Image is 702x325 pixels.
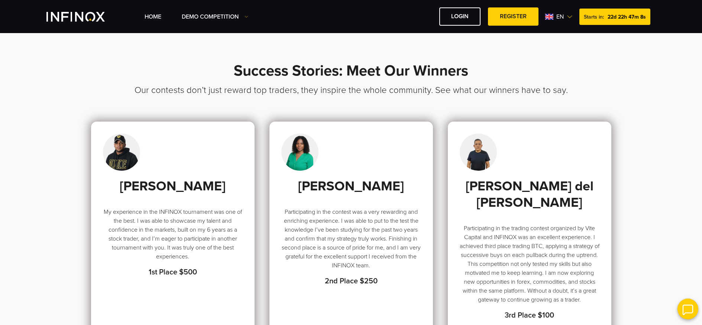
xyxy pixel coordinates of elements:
[46,12,122,22] a: INFINOX Vite
[439,7,481,26] a: LOGIN
[460,224,599,304] p: Participating in the trading contest organized by Vite Capital and INFINOX was an excellent exper...
[460,178,599,211] h3: [PERSON_NAME] del [PERSON_NAME]
[145,12,161,21] a: Home
[281,178,421,194] h3: [PERSON_NAME]
[103,178,243,194] h3: [PERSON_NAME]
[103,207,243,261] p: My experience in the INFINOX tournament was one of the best. I was able to showcase my talent and...
[677,299,698,319] img: open convrs live chat
[245,15,248,19] img: Dropdown
[488,7,538,26] a: REGISTER
[103,133,140,171] img: Luis González Otañez
[91,63,611,85] h1: Success Stories: Meet Our Winners
[608,14,646,20] span: 22d 22h 47m 8s
[281,207,421,270] p: Participating in the contest was a very rewarding and enriching experience. I was able to put to ...
[149,268,197,277] strong: 1st Place $500
[460,133,497,171] img: Jacinto Manyari del Carpio
[553,12,567,21] span: en
[182,12,248,21] a: Demo Competition
[325,277,378,286] strong: 2nd Place $250
[281,133,318,171] img: Anyi Hidalgo Rengifo
[91,85,611,122] h3: Our contests don’t just reward top traders, they inspire the whole community. See what our winner...
[505,311,554,320] strong: 3rd Place $100
[584,14,604,20] span: Starts in:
